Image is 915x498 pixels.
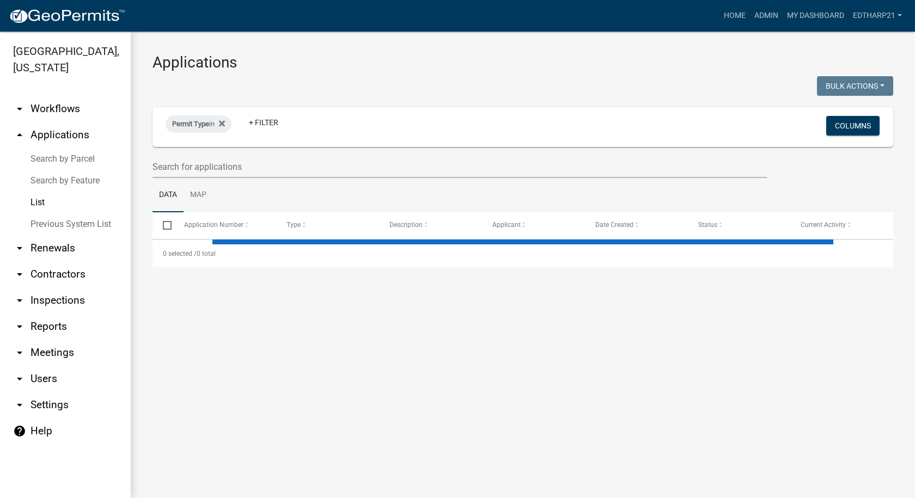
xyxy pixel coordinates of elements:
[783,5,849,26] a: My Dashboard
[172,120,209,128] span: Permit Type
[152,156,767,178] input: Search for applications
[750,5,783,26] a: Admin
[790,212,893,238] datatable-header-cell: Current Activity
[13,102,26,115] i: arrow_drop_down
[13,398,26,411] i: arrow_drop_down
[152,212,173,238] datatable-header-cell: Select
[801,221,846,229] span: Current Activity
[13,294,26,307] i: arrow_drop_down
[13,320,26,333] i: arrow_drop_down
[152,240,893,267] div: 0 total
[184,221,243,229] span: Application Number
[152,178,184,213] a: Data
[13,268,26,281] i: arrow_drop_down
[585,212,688,238] datatable-header-cell: Date Created
[698,221,717,229] span: Status
[379,212,482,238] datatable-header-cell: Description
[595,221,633,229] span: Date Created
[13,242,26,255] i: arrow_drop_down
[389,221,423,229] span: Description
[166,115,231,133] div: in
[13,372,26,385] i: arrow_drop_down
[13,128,26,142] i: arrow_drop_up
[184,178,213,213] a: Map
[849,5,906,26] a: EdTharp21
[276,212,379,238] datatable-header-cell: Type
[163,250,197,257] span: 0 selected /
[482,212,585,238] datatable-header-cell: Applicant
[492,221,521,229] span: Applicant
[817,76,893,96] button: Bulk Actions
[240,113,287,132] a: + Filter
[152,53,893,72] h3: Applications
[13,346,26,359] i: arrow_drop_down
[173,212,276,238] datatable-header-cell: Application Number
[13,425,26,438] i: help
[719,5,750,26] a: Home
[286,221,301,229] span: Type
[687,212,790,238] datatable-header-cell: Status
[826,116,880,136] button: Columns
